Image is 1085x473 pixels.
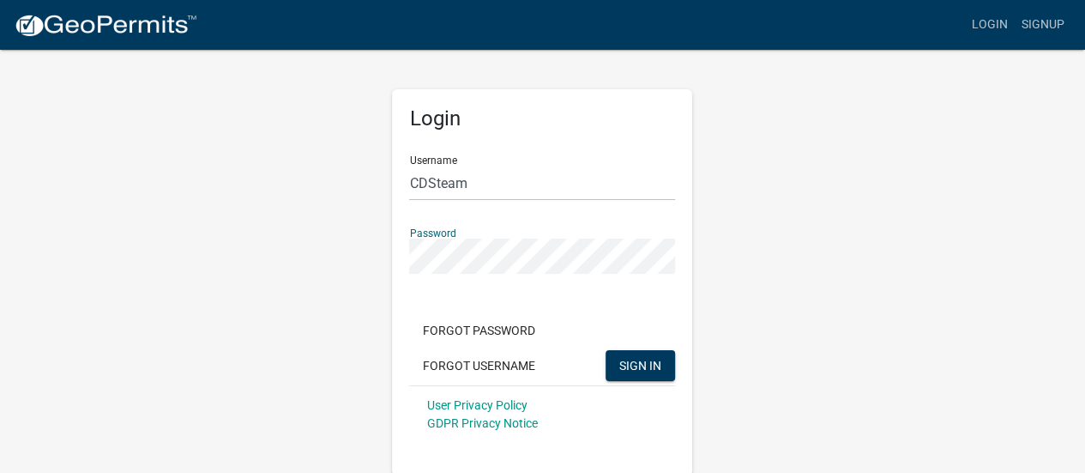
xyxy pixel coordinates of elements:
[606,350,675,381] button: SIGN IN
[965,9,1015,41] a: Login
[426,398,527,412] a: User Privacy Policy
[409,315,549,346] button: Forgot Password
[409,106,675,131] h5: Login
[409,350,549,381] button: Forgot Username
[1015,9,1071,41] a: Signup
[619,358,661,372] span: SIGN IN
[426,416,537,430] a: GDPR Privacy Notice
